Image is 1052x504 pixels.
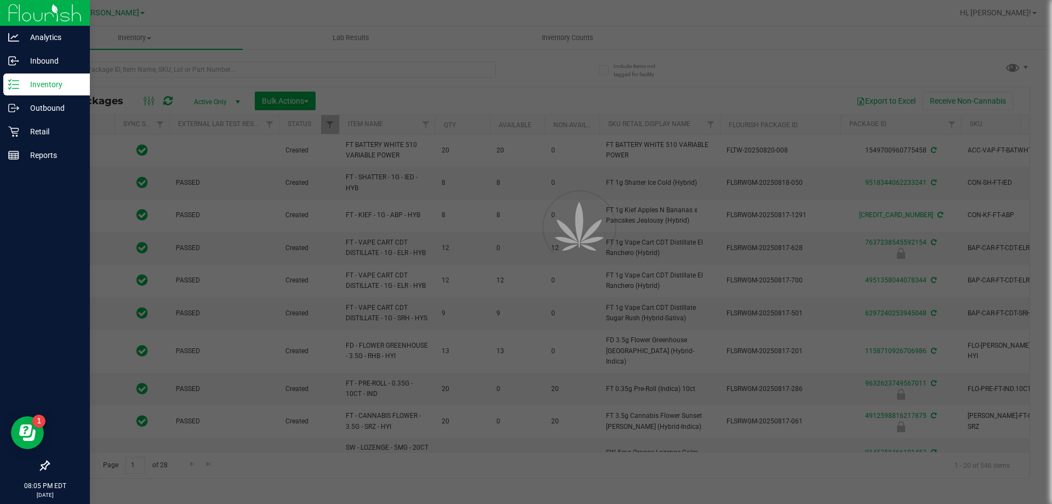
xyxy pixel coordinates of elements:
[11,416,44,449] iframe: Resource center
[8,55,19,66] inline-svg: Inbound
[19,78,85,91] p: Inventory
[19,125,85,138] p: Retail
[8,126,19,137] inline-svg: Retail
[19,54,85,67] p: Inbound
[32,415,45,428] iframe: Resource center unread badge
[8,32,19,43] inline-svg: Analytics
[8,150,19,161] inline-svg: Reports
[5,481,85,491] p: 08:05 PM EDT
[19,31,85,44] p: Analytics
[8,103,19,114] inline-svg: Outbound
[19,149,85,162] p: Reports
[8,79,19,90] inline-svg: Inventory
[19,101,85,115] p: Outbound
[5,491,85,499] p: [DATE]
